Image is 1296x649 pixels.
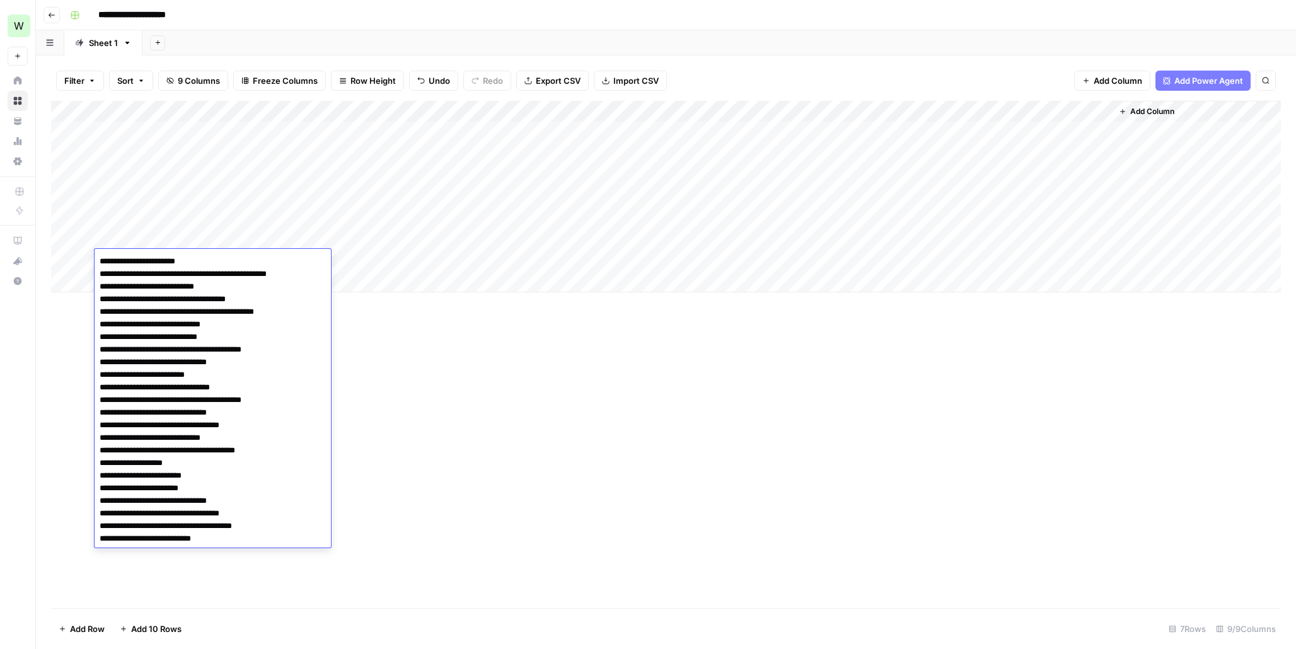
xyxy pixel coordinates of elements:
[516,71,589,91] button: Export CSV
[89,37,118,49] div: Sheet 1
[8,91,28,111] a: Browse
[536,74,581,87] span: Export CSV
[8,131,28,151] a: Usage
[64,30,142,55] a: Sheet 1
[483,74,503,87] span: Redo
[56,71,104,91] button: Filter
[1174,74,1243,87] span: Add Power Agent
[51,619,112,639] button: Add Row
[1114,103,1179,120] button: Add Column
[1211,619,1281,639] div: 9/9 Columns
[253,74,318,87] span: Freeze Columns
[409,71,458,91] button: Undo
[594,71,667,91] button: Import CSV
[8,231,28,251] a: AirOps Academy
[429,74,450,87] span: Undo
[158,71,228,91] button: 9 Columns
[1155,71,1251,91] button: Add Power Agent
[1164,619,1211,639] div: 7 Rows
[131,623,182,635] span: Add 10 Rows
[331,71,404,91] button: Row Height
[178,74,220,87] span: 9 Columns
[8,271,28,291] button: Help + Support
[109,71,153,91] button: Sort
[112,619,189,639] button: Add 10 Rows
[14,18,24,33] span: W
[8,251,28,271] button: What's new?
[70,623,105,635] span: Add Row
[8,71,28,91] a: Home
[350,74,396,87] span: Row Height
[613,74,659,87] span: Import CSV
[233,71,326,91] button: Freeze Columns
[8,111,28,131] a: Your Data
[64,74,84,87] span: Filter
[1094,74,1142,87] span: Add Column
[8,151,28,171] a: Settings
[1130,106,1174,117] span: Add Column
[8,251,27,270] div: What's new?
[117,74,134,87] span: Sort
[8,10,28,42] button: Workspace: Workspace1
[1074,71,1150,91] button: Add Column
[463,71,511,91] button: Redo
